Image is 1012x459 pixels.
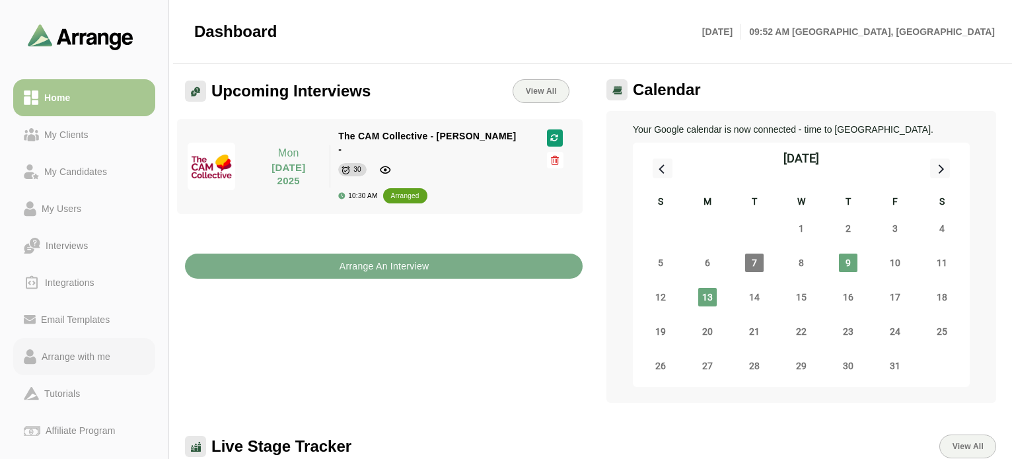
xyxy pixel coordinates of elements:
[39,164,112,180] div: My Candidates
[338,131,516,155] span: The CAM Collective - [PERSON_NAME] -
[194,22,277,42] span: Dashboard
[741,24,995,40] p: 09:52 AM [GEOGRAPHIC_DATA], [GEOGRAPHIC_DATA]
[933,219,951,238] span: Saturday, October 4, 2025
[633,122,970,137] p: Your Google calendar is now connected - time to [GEOGRAPHIC_DATA].
[13,153,155,190] a: My Candidates
[188,143,235,190] img: CAM-Collective-Logo_White-Background-(3).jpg
[13,375,155,412] a: Tutorials
[651,254,670,272] span: Sunday, October 5, 2025
[13,116,155,153] a: My Clients
[40,238,93,254] div: Interviews
[825,194,872,211] div: T
[255,161,322,188] p: [DATE] 2025
[13,227,155,264] a: Interviews
[39,386,85,402] div: Tutorials
[933,254,951,272] span: Saturday, October 11, 2025
[939,435,996,458] button: View All
[211,437,351,456] span: Live Stage Tracker
[40,423,120,439] div: Affiliate Program
[28,24,133,50] img: arrangeai-name-small-logo.4d2b8aee.svg
[839,322,857,341] span: Thursday, October 23, 2025
[886,219,904,238] span: Friday, October 3, 2025
[886,322,904,341] span: Friday, October 24, 2025
[745,322,764,341] span: Tuesday, October 21, 2025
[185,254,583,279] button: Arrange An Interview
[783,149,819,168] div: [DATE]
[13,264,155,301] a: Integrations
[13,190,155,227] a: My Users
[684,194,731,211] div: M
[633,80,701,100] span: Calendar
[255,145,322,161] p: Mon
[39,127,94,143] div: My Clients
[886,288,904,306] span: Friday, October 17, 2025
[698,254,717,272] span: Monday, October 6, 2025
[40,275,100,291] div: Integrations
[777,194,824,211] div: W
[353,163,361,176] div: 30
[36,349,116,365] div: Arrange with me
[13,412,155,449] a: Affiliate Program
[698,322,717,341] span: Monday, October 20, 2025
[792,254,811,272] span: Wednesday, October 8, 2025
[651,357,670,375] span: Sunday, October 26, 2025
[39,90,75,106] div: Home
[731,194,777,211] div: T
[792,322,811,341] span: Wednesday, October 22, 2025
[745,357,764,375] span: Tuesday, October 28, 2025
[886,254,904,272] span: Friday, October 10, 2025
[339,254,429,279] b: Arrange An Interview
[513,79,569,103] a: View All
[792,219,811,238] span: Wednesday, October 1, 2025
[933,288,951,306] span: Saturday, October 18, 2025
[702,24,741,40] p: [DATE]
[792,288,811,306] span: Wednesday, October 15, 2025
[637,194,684,211] div: S
[839,219,857,238] span: Thursday, October 2, 2025
[792,357,811,375] span: Wednesday, October 29, 2025
[839,357,857,375] span: Thursday, October 30, 2025
[933,322,951,341] span: Saturday, October 25, 2025
[698,288,717,306] span: Monday, October 13, 2025
[745,288,764,306] span: Tuesday, October 14, 2025
[698,357,717,375] span: Monday, October 27, 2025
[211,81,371,101] span: Upcoming Interviews
[839,288,857,306] span: Thursday, October 16, 2025
[13,79,155,116] a: Home
[651,322,670,341] span: Sunday, October 19, 2025
[13,338,155,375] a: Arrange with me
[745,254,764,272] span: Tuesday, October 7, 2025
[872,194,919,211] div: F
[338,192,377,199] div: 10:30 AM
[36,312,115,328] div: Email Templates
[13,301,155,338] a: Email Templates
[36,201,87,217] div: My Users
[525,87,557,96] span: View All
[952,442,984,451] span: View All
[391,190,419,203] div: arranged
[651,288,670,306] span: Sunday, October 12, 2025
[919,194,966,211] div: S
[886,357,904,375] span: Friday, October 31, 2025
[839,254,857,272] span: Thursday, October 9, 2025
